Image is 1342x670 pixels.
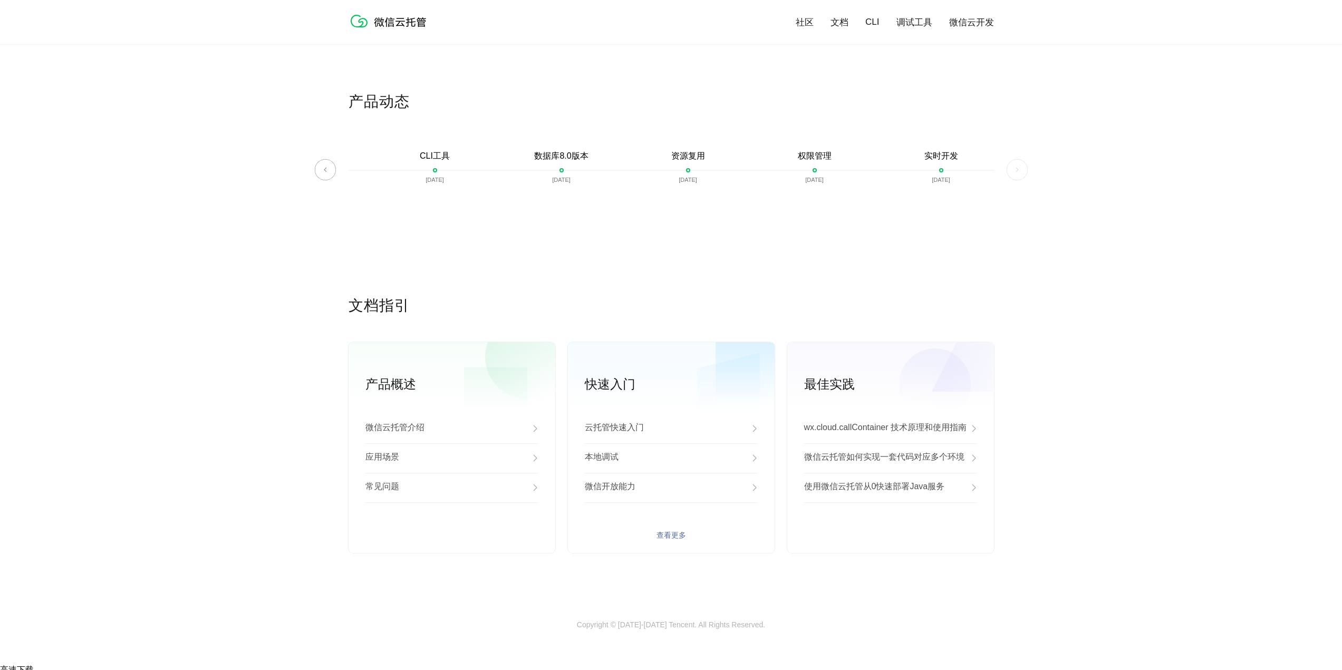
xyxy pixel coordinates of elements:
p: CLI工具 [420,151,450,162]
a: wx.cloud.callContainer 技术原理和使用指南 [804,414,977,443]
p: 微信云托管介绍 [365,422,424,435]
p: 实时开发 [924,151,958,162]
p: 产品概述 [365,376,555,393]
p: 文档指引 [349,296,994,317]
p: [DATE] [679,177,697,183]
p: 数据库8.0版本 [534,151,588,162]
a: 使用微信云托管从0快速部署Java服务 [804,473,977,502]
p: wx.cloud.callContainer 技术原理和使用指南 [804,422,967,435]
a: 社区 [796,16,814,28]
a: 微信开放能力 [585,473,758,502]
a: CLI [865,17,879,27]
a: 查看更多 [804,531,977,540]
p: 权限管理 [798,151,832,162]
a: 云托管快速入门 [585,414,758,443]
p: 常见问题 [365,481,399,494]
a: 文档 [831,16,848,28]
a: 常见问题 [365,473,538,502]
p: 资源复用 [671,151,705,162]
p: 本地调试 [585,452,619,464]
p: Copyright © [DATE]-[DATE] Tencent. All Rights Reserved. [577,620,765,631]
a: 应用场景 [365,443,538,473]
a: 查看更多 [585,531,758,540]
p: [DATE] [932,177,950,183]
p: 应用场景 [365,452,399,464]
p: 云托管快速入门 [585,422,644,435]
p: 微信开放能力 [585,481,635,494]
a: 微信云托管 [349,24,433,33]
a: 微信云托管如何实现一套代码对应多个环境 [804,443,977,473]
a: 微信云托管介绍 [365,414,538,443]
p: 快速入门 [585,376,775,393]
p: 微信云托管如何实现一套代码对应多个环境 [804,452,964,464]
p: 产品动态 [349,92,994,113]
a: 微信云开发 [949,16,994,28]
a: 查看更多 [365,531,538,540]
p: [DATE] [552,177,571,183]
p: [DATE] [805,177,824,183]
a: 本地调试 [585,443,758,473]
img: 微信云托管 [349,11,433,32]
p: 最佳实践 [804,376,994,393]
a: 调试工具 [896,16,932,28]
p: 使用微信云托管从0快速部署Java服务 [804,481,945,494]
p: [DATE] [426,177,444,183]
